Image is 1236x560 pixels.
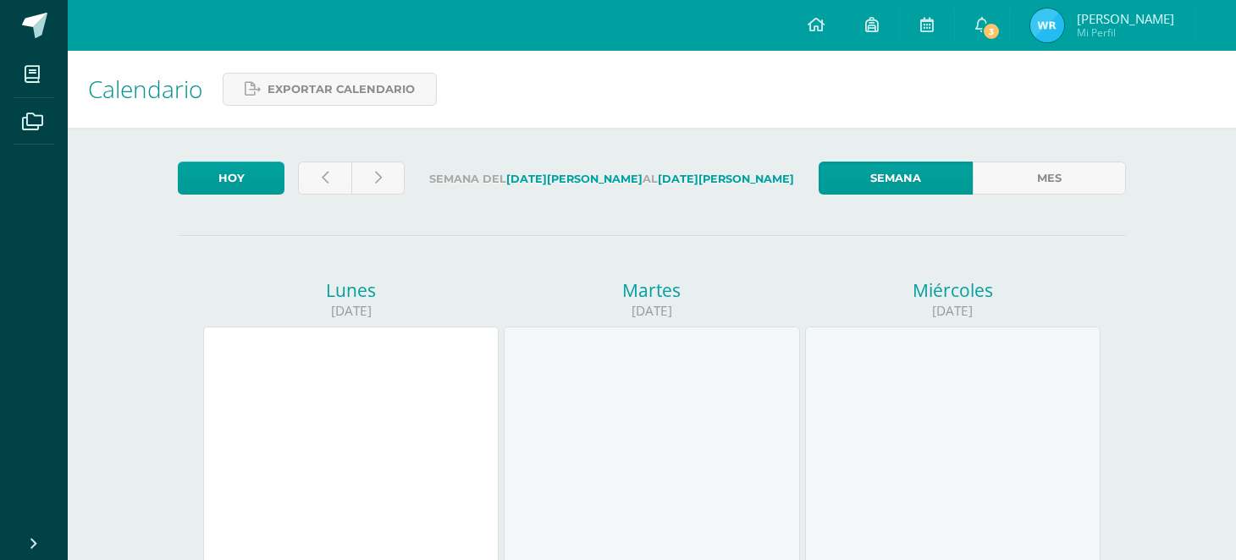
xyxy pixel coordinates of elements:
[203,302,499,320] div: [DATE]
[178,162,284,195] a: Hoy
[805,278,1101,302] div: Miércoles
[504,278,799,302] div: Martes
[268,74,415,105] span: Exportar calendario
[1030,8,1064,42] img: ce909746c883927103f96163b1a5e61c.png
[506,173,643,185] strong: [DATE][PERSON_NAME]
[418,162,805,196] label: Semana del al
[982,22,1001,41] span: 3
[819,162,972,195] a: Semana
[805,302,1101,320] div: [DATE]
[203,278,499,302] div: Lunes
[1077,25,1174,40] span: Mi Perfil
[223,73,437,106] a: Exportar calendario
[88,73,202,105] span: Calendario
[658,173,794,185] strong: [DATE][PERSON_NAME]
[973,162,1126,195] a: Mes
[504,302,799,320] div: [DATE]
[1077,10,1174,27] span: [PERSON_NAME]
